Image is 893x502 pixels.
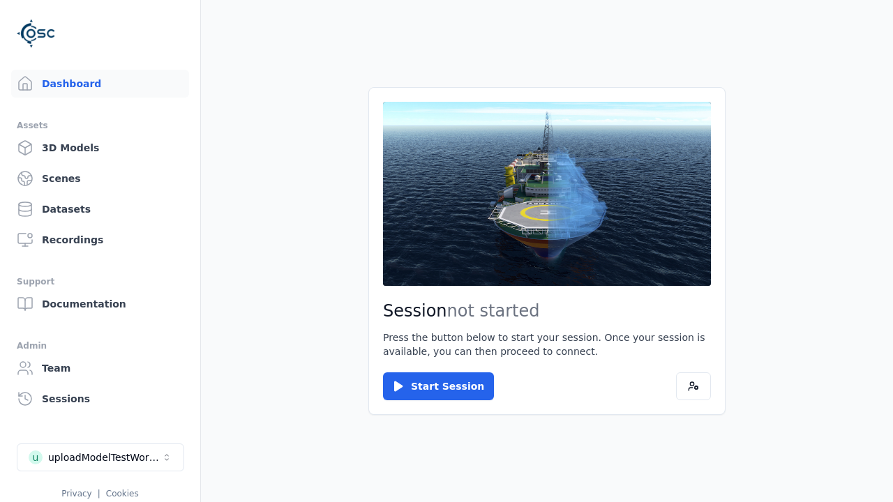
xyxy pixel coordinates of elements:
a: Scenes [11,165,189,192]
div: uploadModelTestWorkspace [48,450,161,464]
a: Dashboard [11,70,189,98]
button: Select a workspace [17,443,184,471]
div: u [29,450,43,464]
a: Recordings [11,226,189,254]
a: Documentation [11,290,189,318]
button: Start Session [383,372,494,400]
h2: Session [383,300,711,322]
a: Sessions [11,385,189,413]
div: Support [17,273,183,290]
a: 3D Models [11,134,189,162]
a: Cookies [106,489,139,499]
img: Logo [17,14,56,53]
div: Assets [17,117,183,134]
span: not started [447,301,540,321]
p: Press the button below to start your session. Once your session is available, you can then procee... [383,330,711,358]
a: Privacy [61,489,91,499]
a: Team [11,354,189,382]
div: Admin [17,337,183,354]
a: Datasets [11,195,189,223]
span: | [98,489,100,499]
